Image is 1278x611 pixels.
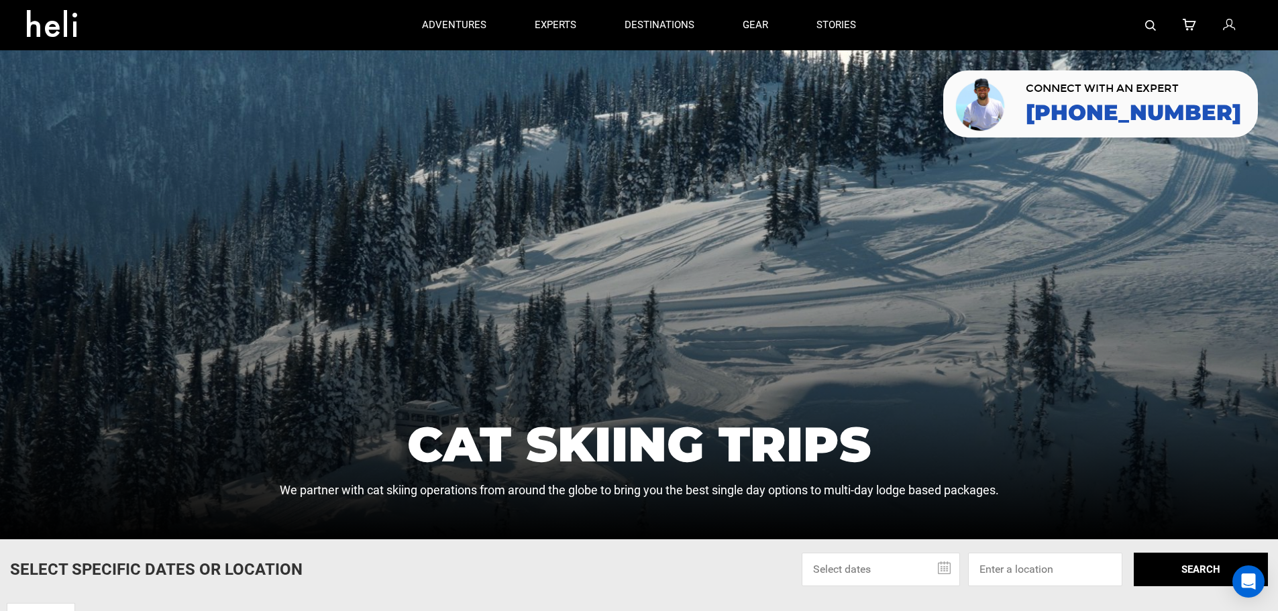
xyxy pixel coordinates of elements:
div: Open Intercom Messenger [1232,565,1265,598]
p: experts [535,18,576,32]
input: Select dates [802,553,960,586]
a: [PHONE_NUMBER] [1026,101,1241,125]
p: We partner with cat skiing operations from around the globe to bring you the best single day opti... [280,482,999,499]
p: destinations [625,18,694,32]
h1: Cat Skiing Trips [280,420,999,468]
button: SEARCH [1134,553,1268,586]
p: adventures [422,18,486,32]
img: search-bar-icon.svg [1145,20,1156,31]
img: contact our team [953,76,1009,132]
span: CONNECT WITH AN EXPERT [1026,83,1241,94]
input: Enter a location [968,553,1122,586]
p: Select Specific Dates Or Location [10,558,303,581]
